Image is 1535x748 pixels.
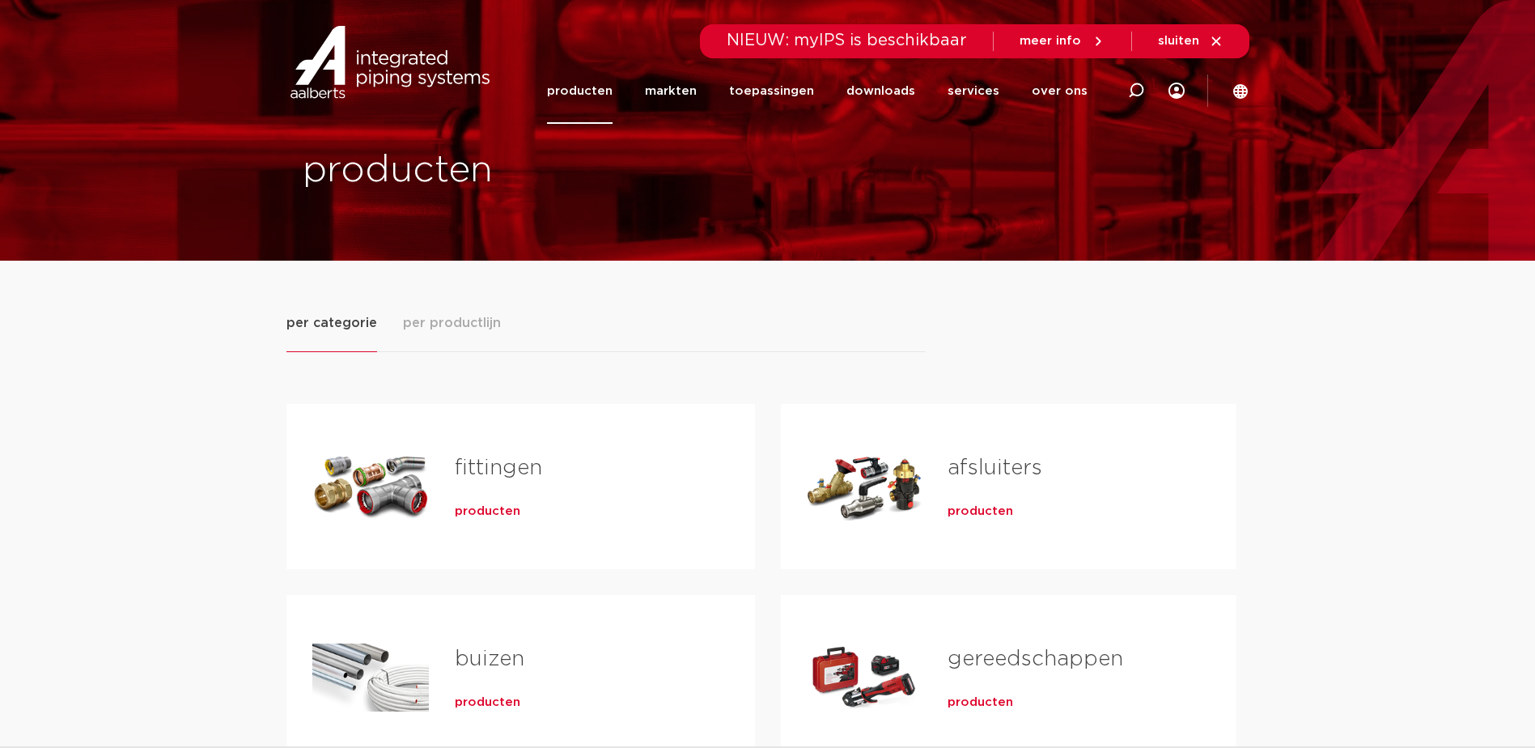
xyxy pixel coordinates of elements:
a: producten [455,504,520,520]
a: gereedschappen [948,648,1123,669]
a: meer info [1020,34,1105,49]
a: sluiten [1158,34,1223,49]
a: services [948,58,999,124]
div: my IPS [1168,58,1185,124]
a: over ons [1032,58,1088,124]
span: sluiten [1158,35,1199,47]
nav: Menu [547,58,1088,124]
a: producten [547,58,613,124]
a: markten [645,58,697,124]
a: producten [948,695,1013,711]
a: toepassingen [729,58,814,124]
a: producten [948,504,1013,520]
a: downloads [846,58,915,124]
a: afsluiters [948,457,1042,478]
span: per productlijn [403,313,501,333]
h1: producten [303,145,760,197]
span: NIEUW: myIPS is beschikbaar [727,32,967,49]
a: buizen [455,648,524,669]
a: fittingen [455,457,542,478]
span: meer info [1020,35,1081,47]
a: producten [455,695,520,711]
span: per categorie [286,313,377,333]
